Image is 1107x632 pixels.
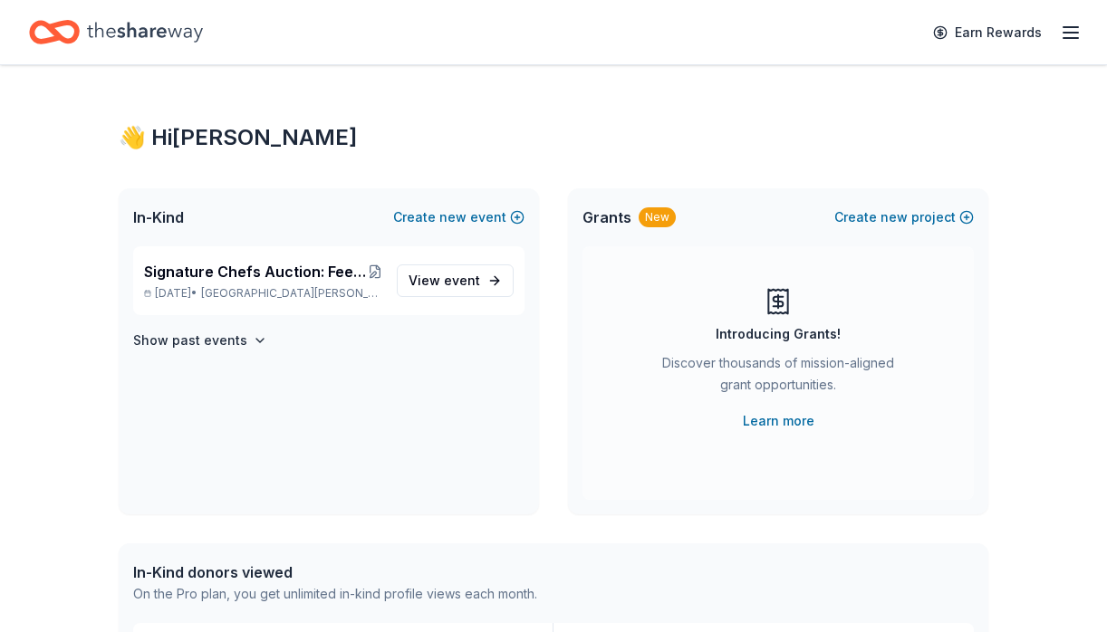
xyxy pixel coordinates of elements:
[881,206,908,228] span: new
[133,330,267,351] button: Show past events
[133,561,537,583] div: In-Kind donors viewed
[29,11,203,53] a: Home
[133,206,184,228] span: In-Kind
[639,207,676,227] div: New
[582,206,631,228] span: Grants
[144,286,382,301] p: [DATE] •
[439,206,467,228] span: new
[133,583,537,605] div: On the Pro plan, you get unlimited in-kind profile views each month.
[922,16,1053,49] a: Earn Rewards
[834,206,974,228] button: Createnewproject
[444,273,480,288] span: event
[119,123,988,152] div: 👋 Hi [PERSON_NAME]
[397,264,514,297] a: View event
[393,206,525,228] button: Createnewevent
[743,410,814,432] a: Learn more
[133,330,247,351] h4: Show past events
[409,270,480,292] span: View
[201,286,382,301] span: [GEOGRAPHIC_DATA][PERSON_NAME], [GEOGRAPHIC_DATA]
[716,323,841,345] div: Introducing Grants!
[655,352,901,403] div: Discover thousands of mission-aligned grant opportunities.
[144,261,368,282] span: Signature Chefs Auction: Feeding Motherhood [GEOGRAPHIC_DATA][US_STATE]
